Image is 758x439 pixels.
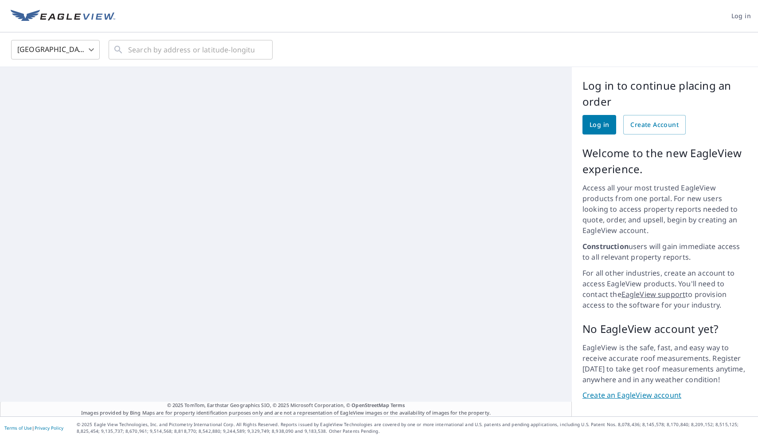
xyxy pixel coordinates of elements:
span: Log in [590,119,609,131]
a: Create an EagleView account [582,390,747,400]
input: Search by address or latitude-longitude [128,37,254,62]
strong: Construction [582,241,629,251]
a: Terms of Use [4,425,32,431]
span: © 2025 TomTom, Earthstar Geographics SIO, © 2025 Microsoft Corporation, © [167,402,405,409]
p: Access all your most trusted EagleView products from one portal. For new users looking to access ... [582,182,747,236]
span: Log in [731,11,751,22]
p: No EagleView account yet? [582,321,747,337]
img: EV Logo [11,10,115,23]
p: Log in to continue placing an order [582,78,747,110]
p: Welcome to the new EagleView experience. [582,145,747,177]
p: | [4,425,63,431]
a: Create Account [623,115,686,134]
a: Terms [391,402,405,408]
p: For all other industries, create an account to access EagleView products. You'll need to contact ... [582,268,747,310]
a: OpenStreetMap [352,402,389,408]
p: EagleView is the safe, fast, and easy way to receive accurate roof measurements. Register [DATE] ... [582,342,747,385]
div: [GEOGRAPHIC_DATA] [11,37,100,62]
a: Log in [582,115,616,134]
a: EagleView support [621,289,686,299]
p: © 2025 Eagle View Technologies, Inc. and Pictometry International Corp. All Rights Reserved. Repo... [77,421,754,435]
p: users will gain immediate access to all relevant property reports. [582,241,747,262]
a: Privacy Policy [35,425,63,431]
span: Create Account [630,119,679,131]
